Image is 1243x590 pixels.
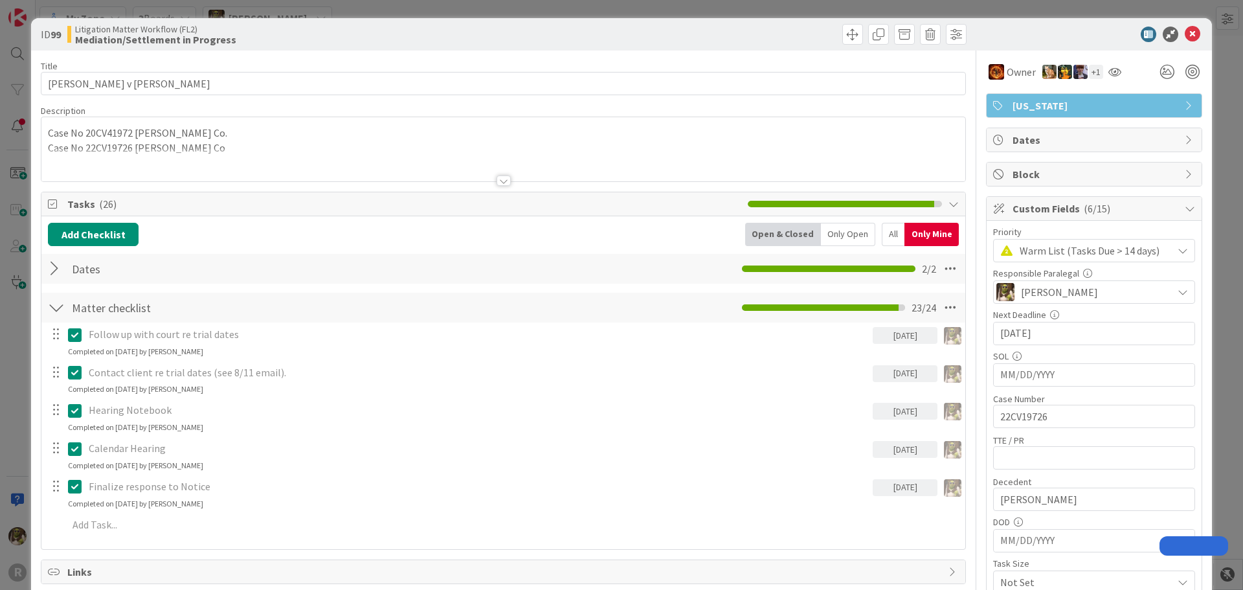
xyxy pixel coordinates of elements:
span: Links [67,564,942,580]
input: Add Checklist... [67,257,359,280]
div: Open & Closed [745,223,821,246]
label: Case Number [993,393,1045,405]
p: Case No 22CV19726 [PERSON_NAME] Co [48,141,959,155]
img: DG [944,479,961,497]
input: Add Checklist... [67,296,359,319]
div: Only Mine [904,223,959,246]
label: Title [41,60,58,72]
div: Completed on [DATE] by [PERSON_NAME] [68,498,203,510]
div: [DATE] [873,403,937,420]
div: [DATE] [873,441,937,458]
div: DOD [993,517,1195,527]
p: Hearing Notebook [89,403,868,418]
img: MR [1058,65,1072,79]
img: DG [944,327,961,345]
label: TTE / PR [993,435,1024,446]
span: Litigation Matter Workflow (FL2) [75,24,236,34]
div: Responsible Paralegal [993,269,1195,278]
img: ML [1073,65,1088,79]
div: Task Size [993,559,1195,568]
div: [DATE] [873,365,937,382]
p: Case No 20CV41972 [PERSON_NAME] Co. [48,126,959,141]
input: MM/DD/YYYY [1000,323,1188,345]
img: DG [944,403,961,420]
span: Description [41,105,85,117]
p: Contact client re trial dates (see 8/11 email). [89,365,868,380]
div: Completed on [DATE] by [PERSON_NAME] [68,346,203,357]
span: ( 6/15 ) [1084,202,1110,215]
p: Finalize response to Notice [89,479,868,494]
div: + 1 [1089,65,1103,79]
div: Completed on [DATE] by [PERSON_NAME] [68,383,203,395]
span: 2 / 2 [922,261,936,277]
input: MM/DD/YYYY [1000,530,1188,552]
div: Completed on [DATE] by [PERSON_NAME] [68,422,203,433]
div: [DATE] [873,327,937,344]
span: Dates [1013,132,1178,148]
img: DG [944,365,961,383]
label: Decedent [993,476,1031,488]
span: Owner [1007,64,1036,80]
div: [DATE] [873,479,937,496]
div: SOL [993,352,1195,361]
b: 99 [50,28,61,41]
div: Completed on [DATE] by [PERSON_NAME] [68,460,203,471]
input: type card name here... [41,72,966,95]
span: Custom Fields [1013,201,1178,216]
img: DG [996,283,1014,301]
img: SB [1042,65,1057,79]
p: Follow up with court re trial dates [89,327,868,342]
input: MM/DD/YYYY [1000,364,1188,386]
div: All [882,223,904,246]
span: ID [41,27,61,42]
img: TR [989,64,1004,80]
div: Next Deadline [993,310,1195,319]
button: Add Checklist [48,223,139,246]
img: DG [944,441,961,459]
p: Calendar Hearing [89,441,868,456]
span: [PERSON_NAME] [1021,284,1098,300]
span: Block [1013,166,1178,182]
div: Priority [993,227,1195,236]
span: Warm List (Tasks Due > 14 days) [1020,242,1166,260]
span: [US_STATE] [1013,98,1178,113]
span: ( 26 ) [99,198,117,210]
b: Mediation/Settlement in Progress [75,34,236,45]
span: 23 / 24 [912,300,936,315]
span: Tasks [67,196,741,212]
div: Only Open [821,223,875,246]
